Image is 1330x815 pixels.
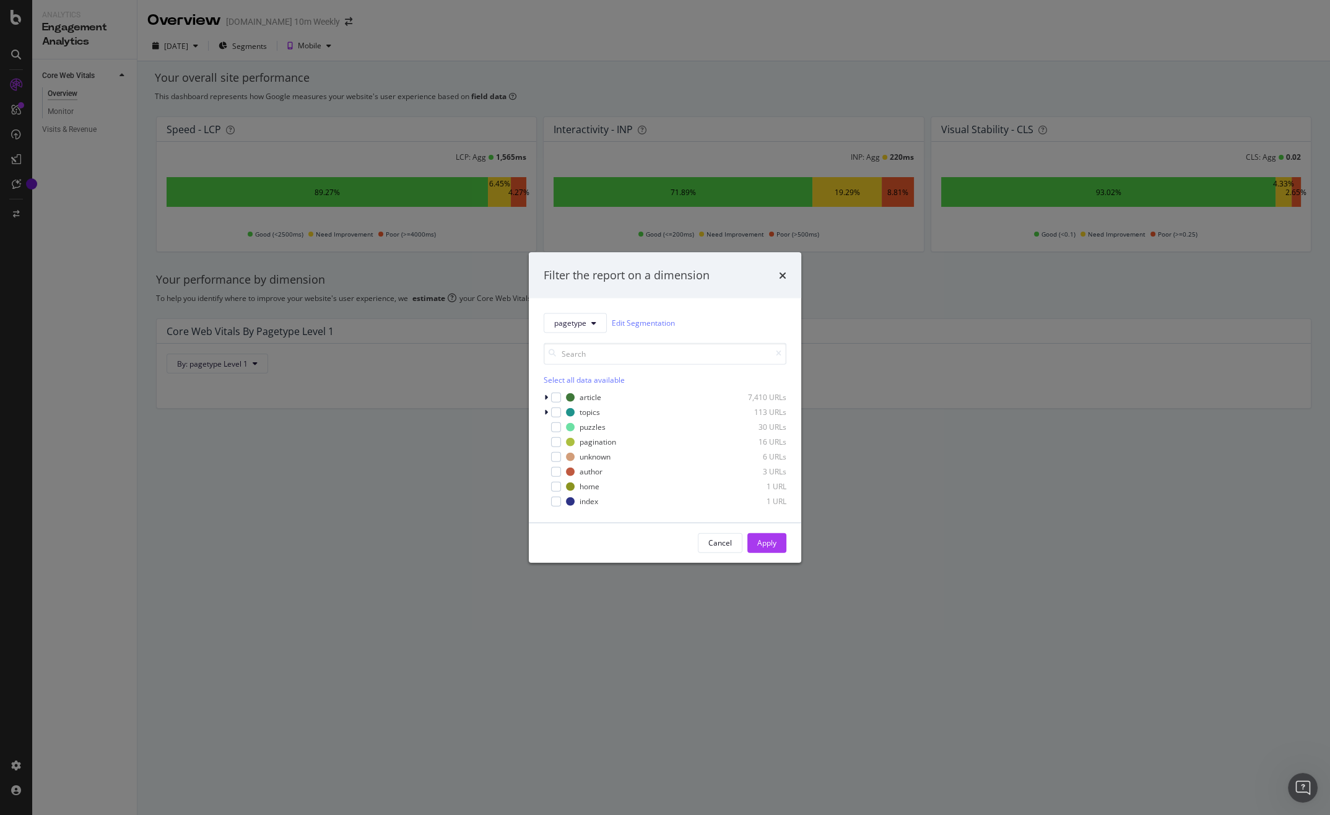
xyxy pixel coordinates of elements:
div: unknown [580,451,611,462]
div: modal [529,253,801,563]
div: 30 URLs [726,422,786,432]
button: pagetype [544,313,607,333]
a: Edit Segmentation [612,316,675,329]
button: Cancel [698,533,742,552]
div: article [580,392,601,403]
div: home [580,481,599,492]
div: 1 URL [726,496,786,507]
span: pagetype [554,318,586,328]
div: Apply [757,538,776,548]
div: puzzles [580,422,606,432]
button: Apply [747,533,786,552]
div: 3 URLs [726,466,786,477]
div: 16 URLs [726,437,786,447]
div: Cancel [708,538,732,548]
div: 6 URLs [726,451,786,462]
div: 113 URLs [726,407,786,417]
div: index [580,496,598,507]
div: Filter the report on a dimension [544,268,710,284]
div: 1 URL [726,481,786,492]
div: pagination [580,437,616,447]
div: Select all data available [544,374,786,385]
input: Search [544,342,786,364]
div: 7,410 URLs [726,392,786,403]
div: author [580,466,602,477]
iframe: Intercom live chat [1288,773,1318,803]
div: times [779,268,786,284]
div: topics [580,407,600,417]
